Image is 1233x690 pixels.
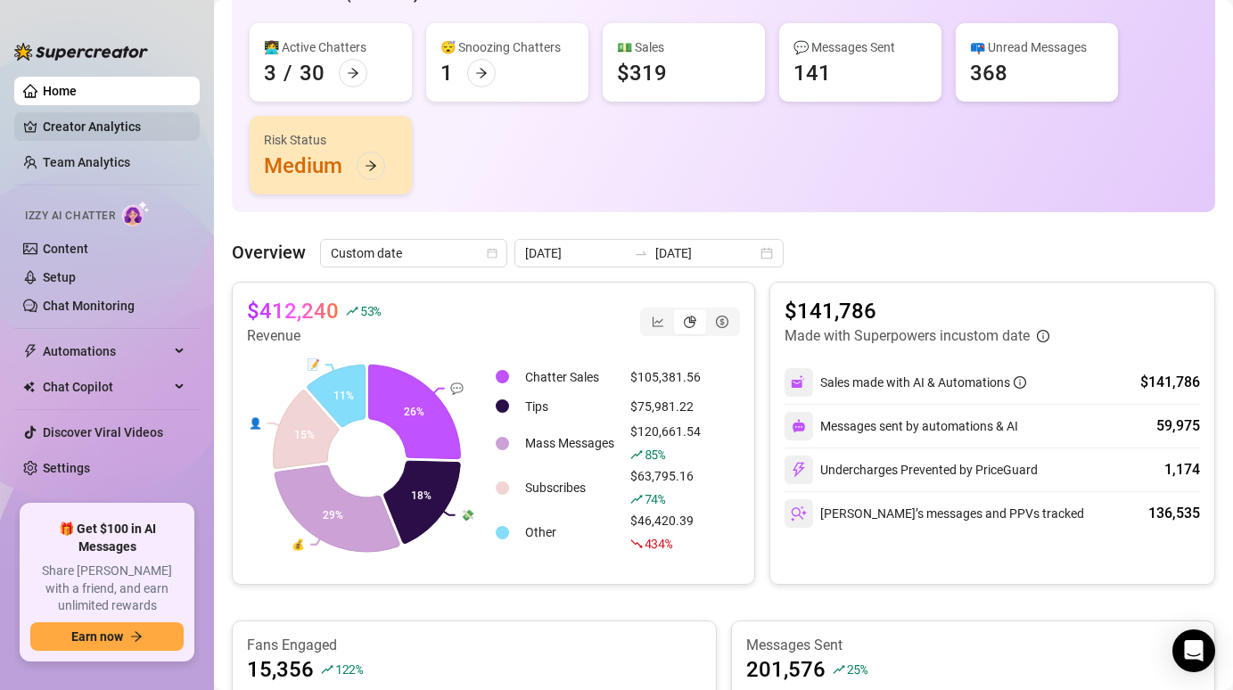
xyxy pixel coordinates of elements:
article: Overview [232,239,306,266]
div: Sales made with AI & Automations [820,373,1026,392]
div: 1,174 [1164,459,1200,481]
article: $412,240 [247,297,339,325]
div: Undercharges Prevented by PriceGuard [785,456,1038,484]
text: 💸 [461,508,474,522]
input: End date [655,243,757,263]
span: info-circle [1014,376,1026,389]
img: svg%3e [792,419,806,433]
span: rise [630,493,643,505]
span: line-chart [652,316,664,328]
article: Revenue [247,325,381,347]
a: Team Analytics [43,155,130,169]
span: arrow-right [347,67,359,79]
text: 💬 [450,382,464,395]
td: Other [518,511,621,554]
span: rise [346,305,358,317]
div: $141,786 [1140,372,1200,393]
span: rise [833,663,845,676]
a: Discover Viral Videos [43,425,163,439]
td: Chatter Sales [518,363,621,390]
span: thunderbolt [23,344,37,358]
span: 25 % [847,661,867,678]
div: $319 [617,59,667,87]
a: Creator Analytics [43,112,185,141]
div: $63,795.16 [630,466,701,509]
div: 💬 Messages Sent [793,37,927,57]
span: rise [321,663,333,676]
div: $120,661.54 [630,422,701,464]
img: Chat Copilot [23,381,35,393]
a: Chat Monitoring [43,299,135,313]
span: info-circle [1037,330,1049,342]
span: fall [630,538,643,550]
span: Earn now [71,629,123,644]
img: svg%3e [791,374,807,390]
text: 💰 [292,538,305,551]
img: logo-BBDzfeDw.svg [14,43,148,61]
span: Chat Copilot [43,373,169,401]
div: 👩‍💻 Active Chatters [264,37,398,57]
span: calendar [487,248,497,259]
span: 434 % [645,535,672,552]
span: rise [630,448,643,461]
div: [PERSON_NAME]’s messages and PPVs tracked [785,499,1084,528]
article: 15,356 [247,655,314,684]
span: arrow-right [365,160,377,172]
a: Setup [43,270,76,284]
span: 🎁 Get $100 in AI Messages [30,521,184,555]
article: Messages Sent [746,636,1201,655]
div: $46,420.39 [630,511,701,554]
td: Mass Messages [518,422,621,464]
button: Earn nowarrow-right [30,622,184,651]
span: pie-chart [684,316,696,328]
td: Subscribes [518,466,621,509]
div: $105,381.56 [630,367,701,387]
div: Messages sent by automations & AI [785,412,1018,440]
div: segmented control [640,308,740,336]
span: dollar-circle [716,316,728,328]
article: 201,576 [746,655,826,684]
article: $141,786 [785,297,1049,325]
td: Tips [518,392,621,420]
div: $75,981.22 [630,397,701,416]
span: 122 % [335,661,363,678]
div: 59,975 [1156,415,1200,437]
a: Settings [43,461,90,475]
text: 👤 [249,416,262,430]
article: Fans Engaged [247,636,702,655]
img: svg%3e [791,505,807,522]
span: swap-right [634,246,648,260]
div: 💵 Sales [617,37,751,57]
span: arrow-right [130,630,143,643]
div: 😴 Snoozing Chatters [440,37,574,57]
div: 136,535 [1148,503,1200,524]
div: 1 [440,59,453,87]
div: 30 [300,59,325,87]
article: Made with Superpowers in custom date [785,325,1030,347]
text: 📝 [307,357,320,371]
div: 141 [793,59,831,87]
img: AI Chatter [122,201,150,226]
span: Custom date [331,240,497,267]
img: svg%3e [791,462,807,478]
div: 3 [264,59,276,87]
div: Open Intercom Messenger [1172,629,1215,672]
span: 74 % [645,490,665,507]
div: 368 [970,59,1007,87]
span: Automations [43,337,169,366]
div: Risk Status [264,130,398,150]
span: to [634,246,648,260]
span: Share [PERSON_NAME] with a friend, and earn unlimited rewards [30,563,184,615]
span: 53 % [360,302,381,319]
a: Content [43,242,88,256]
input: Start date [525,243,627,263]
span: arrow-right [475,67,488,79]
span: Izzy AI Chatter [25,208,115,225]
div: 📪 Unread Messages [970,37,1104,57]
a: Home [43,84,77,98]
span: 85 % [645,446,665,463]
